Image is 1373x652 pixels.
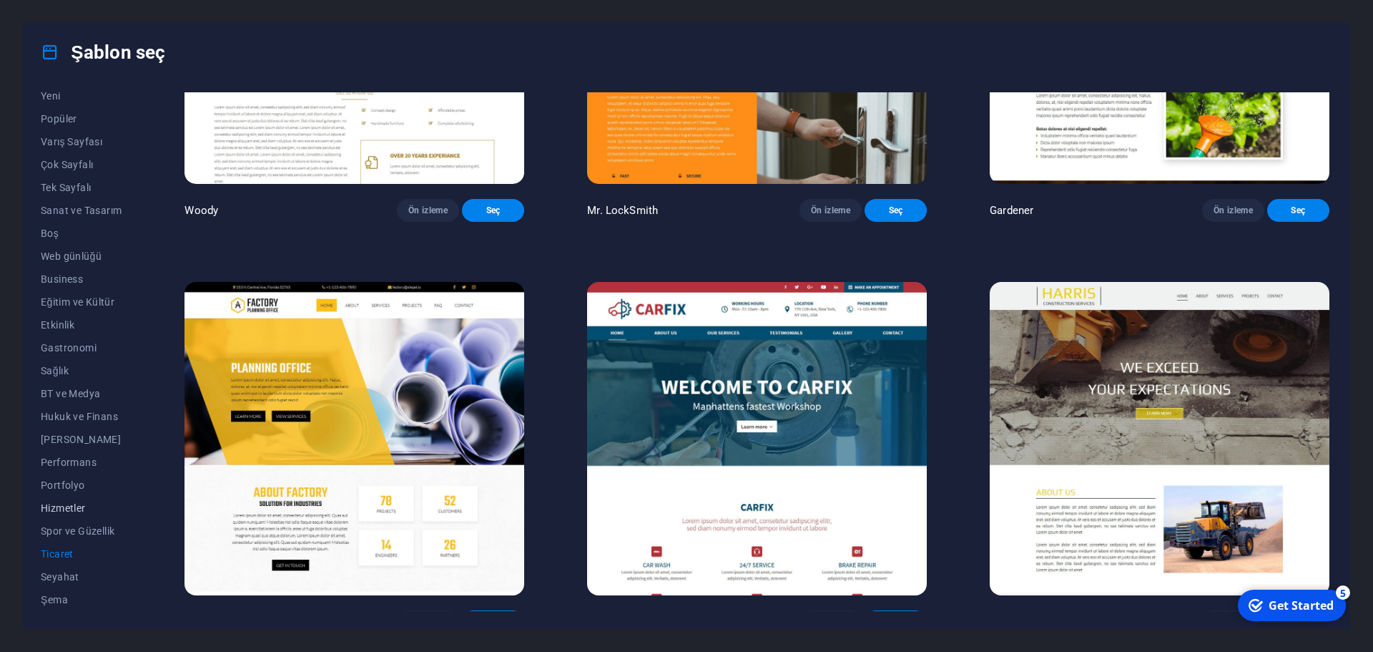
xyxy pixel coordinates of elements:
[41,480,122,491] span: Portfolyo
[1279,205,1318,216] span: Seç
[184,282,524,595] img: Factory
[41,273,122,285] span: Business
[41,250,122,262] span: Web günlüğü
[876,205,915,216] span: Seç
[865,610,927,633] button: Seç
[587,282,927,595] img: CarFix
[41,136,122,147] span: Varış Sayfası
[41,474,122,497] button: Portfolyo
[41,153,122,176] button: Çok Sayfalı
[462,199,524,222] button: Seç
[41,199,122,222] button: Sanat ve Tasarım
[397,199,459,222] button: Ön izleme
[41,565,122,588] button: Seyahat
[41,342,122,354] span: Gastronomi
[41,336,122,359] button: Gastronomi
[41,497,122,520] button: Hizmetler
[41,222,122,245] button: Boş
[41,542,122,565] button: Ticaret
[41,525,122,537] span: Spor ve Güzellik
[1202,199,1264,222] button: Ön izleme
[408,205,448,216] span: Ön izleme
[41,313,122,336] button: Etkinlik
[990,203,1033,218] p: Gardener
[41,268,122,291] button: Business
[41,457,122,468] span: Performans
[8,6,116,37] div: Get Started 5 items remaining, 0% complete
[41,520,122,542] button: Spor ve Güzellik
[1267,199,1329,222] button: Seç
[41,182,122,193] span: Tek Sayfalı
[473,205,513,216] span: Seç
[799,199,862,222] button: Ön izleme
[41,296,122,308] span: Eğitim ve Kültür
[41,228,122,239] span: Boş
[39,14,104,29] div: Get Started
[41,107,122,130] button: Popüler
[41,548,122,560] span: Ticaret
[990,282,1329,595] img: Harris
[41,588,122,611] button: Şema
[41,365,122,376] span: Sağlık
[41,245,122,268] button: Web günlüğü
[41,90,122,102] span: Yeni
[41,159,122,170] span: Çok Sayfalı
[41,291,122,313] button: Eğitim ve Kültür
[811,205,850,216] span: Ön izleme
[41,382,122,405] button: BT ve Medya
[397,610,459,633] button: Ön izleme
[41,84,122,107] button: Yeni
[41,41,165,64] h4: Şablon seç
[587,203,658,218] p: Mr. LockSmith
[106,1,120,16] div: 5
[41,502,122,514] span: Hizmetler
[41,388,122,399] span: BT ve Medya
[41,411,122,422] span: Hukuk ve Finans
[41,113,122,125] span: Popüler
[1214,205,1253,216] span: Ön izleme
[41,205,122,216] span: Sanat ve Tasarım
[41,434,122,445] span: [PERSON_NAME]
[41,451,122,474] button: Performans
[41,571,122,583] span: Seyahat
[41,319,122,331] span: Etkinlik
[41,359,122,382] button: Sağlık
[799,610,862,633] button: Ön izleme
[41,176,122,199] button: Tek Sayfalı
[865,199,927,222] button: Seç
[41,428,122,451] button: [PERSON_NAME]
[41,405,122,428] button: Hukuk ve Finans
[184,203,218,218] p: Woody
[41,594,122,605] span: Şema
[462,610,524,633] button: Seç
[41,130,122,153] button: Varış Sayfası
